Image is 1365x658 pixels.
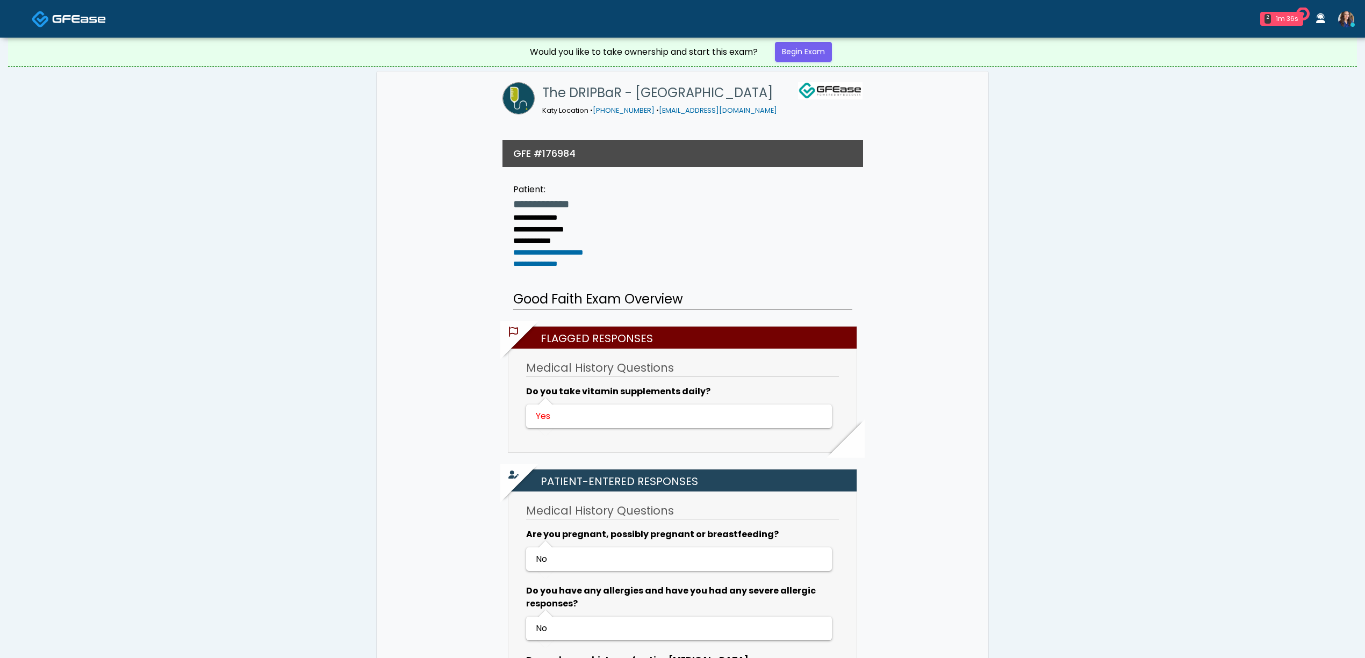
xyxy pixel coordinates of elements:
h2: Good Faith Exam Overview [513,290,852,310]
a: 2 1m 36s [1254,8,1310,30]
h1: The DRIPBaR - [GEOGRAPHIC_DATA] [542,82,777,104]
b: Do you have any allergies and have you had any severe allergic responses? [526,584,816,610]
img: Kristin Adams [1338,11,1354,27]
b: Are you pregnant, possibly pregnant or breastfeeding? [526,528,779,540]
img: GFEase Logo [798,82,863,99]
a: [PHONE_NUMBER] [593,106,655,115]
div: 2 [1265,14,1271,24]
span: • [590,106,593,115]
img: The DRIPBaR - Cinco Ranch [502,82,535,114]
h3: Medical History Questions [526,503,839,519]
h2: Flagged Responses [514,327,857,349]
img: Docovia [52,13,106,24]
span: • [656,106,659,115]
div: Patient: [513,183,583,196]
div: Would you like to take ownership and start this exam? [530,46,758,59]
h3: GFE #176984 [513,147,576,160]
b: Do you take vitamin supplements daily? [526,385,710,397]
div: 1m 36s [1275,14,1299,24]
a: Docovia [32,1,106,36]
span: No [536,622,547,634]
h3: Medical History Questions [526,360,839,377]
span: No [536,553,547,565]
a: Begin Exam [775,42,832,62]
small: Katy Location [542,106,777,115]
a: [EMAIL_ADDRESS][DOMAIN_NAME] [659,106,777,115]
div: Yes [536,410,820,423]
h2: Patient-entered Responses [514,469,857,491]
img: Docovia [32,10,49,28]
